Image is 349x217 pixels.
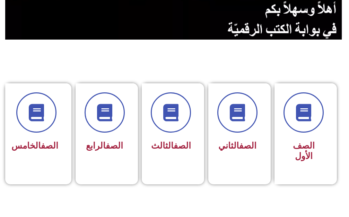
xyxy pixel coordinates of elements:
a: الصف [239,141,256,151]
a: الصف [106,141,123,151]
span: الثالث [151,141,191,151]
a: الصف [174,141,191,151]
span: الثاني [218,141,256,151]
span: الخامس [11,141,58,151]
a: الصف [41,141,58,151]
span: الرابع [86,141,123,151]
span: الصف الأول [293,141,315,161]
